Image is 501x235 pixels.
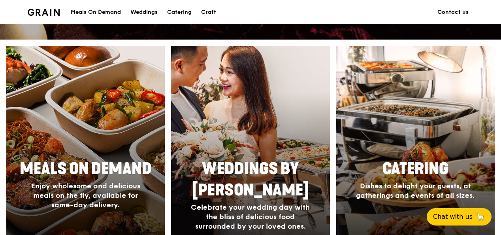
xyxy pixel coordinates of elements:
[162,0,196,24] a: Catering
[427,208,492,226] button: Chat with us🦙
[356,182,475,200] span: Dishes to delight your guests, at gatherings and events of all sizes.
[71,0,121,24] div: Meals On Demand
[433,212,473,222] span: Chat with us
[191,203,310,231] span: Celebrate your wedding day with the bliss of delicious food surrounded by your loved ones.
[28,9,60,16] img: Grain
[433,0,473,24] a: Contact us
[382,159,448,178] span: Catering
[126,0,162,24] a: Weddings
[192,159,309,200] span: Weddings by [PERSON_NAME]
[196,0,221,24] a: Craft
[167,0,192,24] div: Catering
[476,212,485,222] span: 🦙
[201,0,216,24] div: Craft
[130,0,158,24] div: Weddings
[20,159,152,178] span: Meals On Demand
[31,182,140,209] span: Enjoy wholesome and delicious meals on the fly, available for same-day delivery.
